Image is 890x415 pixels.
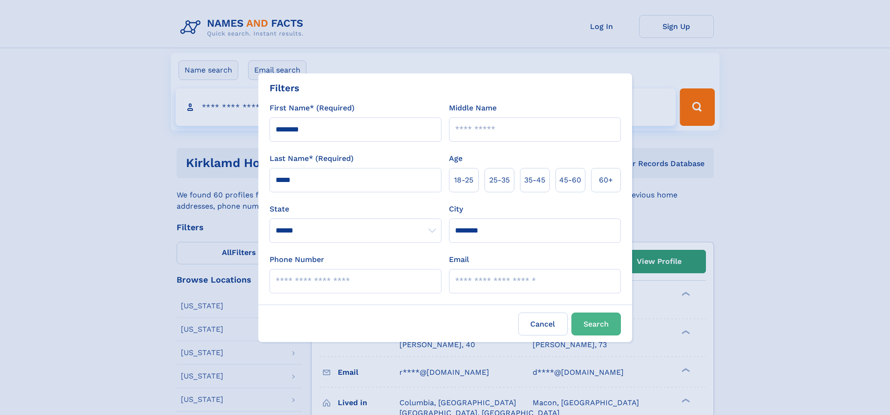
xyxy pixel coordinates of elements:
label: Last Name* (Required) [270,153,354,164]
label: Phone Number [270,254,324,265]
span: 60+ [599,175,613,186]
button: Search [571,313,621,335]
label: Cancel [518,313,568,335]
span: 35‑45 [524,175,545,186]
label: Email [449,254,469,265]
label: Age [449,153,463,164]
label: State [270,204,441,215]
div: Filters [270,81,299,95]
label: City [449,204,463,215]
span: 45‑60 [559,175,581,186]
label: Middle Name [449,102,497,114]
label: First Name* (Required) [270,102,355,114]
span: 25‑35 [489,175,510,186]
span: 18‑25 [454,175,473,186]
